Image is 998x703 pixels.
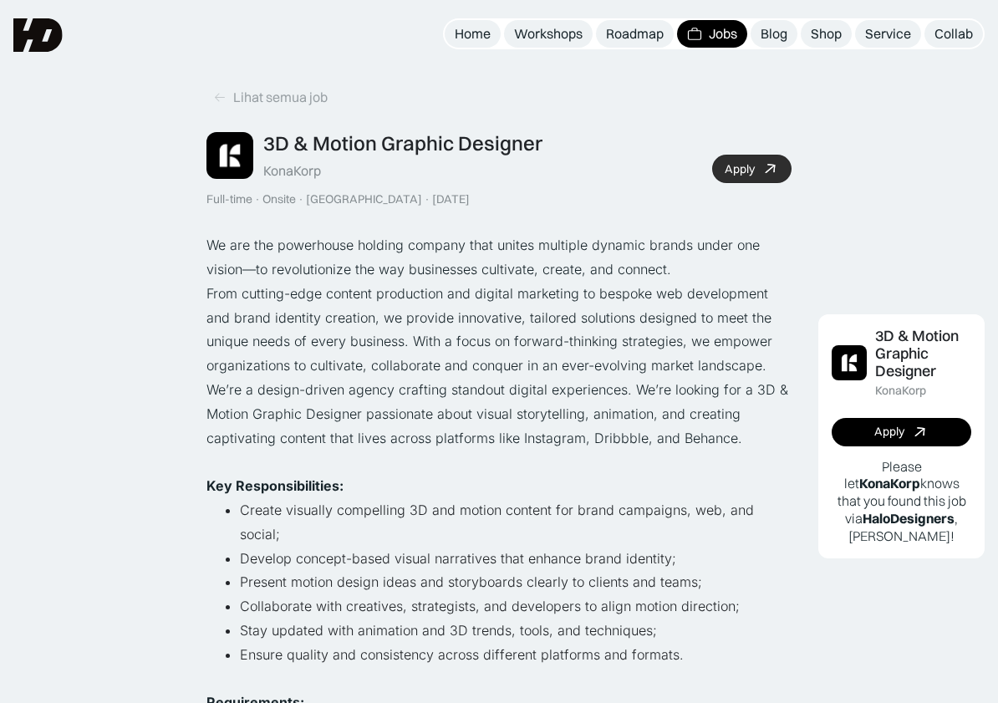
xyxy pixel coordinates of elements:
[240,594,792,619] li: Collaborate with creatives, strategists, and developers to align motion direction;
[855,20,921,48] a: Service
[206,192,252,206] div: Full-time
[934,25,973,43] div: Collab
[206,450,792,474] p: ‍
[514,25,583,43] div: Workshops
[924,20,983,48] a: Collab
[504,20,593,48] a: Workshops
[751,20,797,48] a: Blog
[596,20,674,48] a: Roadmap
[206,282,792,378] p: From cutting-edge content production and digital marketing to bespoke web development and brand i...
[262,192,296,206] div: Onsite
[709,25,737,43] div: Jobs
[206,84,334,111] a: Lihat semua job
[233,89,328,106] div: Lihat semua job
[455,25,491,43] div: Home
[206,378,792,450] p: We’re a design-driven agency crafting standout digital experiences. We’re looking for a 3D & Moti...
[254,192,261,206] div: ·
[206,667,792,691] p: ‍
[712,155,792,183] a: Apply
[875,384,926,398] div: KonaKorp
[206,132,253,179] img: Job Image
[240,643,792,667] li: Ensure quality and consistency across different platforms and formats.
[875,328,971,380] div: 3D & Motion Graphic Designer
[832,418,971,446] a: Apply
[306,192,422,206] div: [GEOGRAPHIC_DATA]
[424,192,430,206] div: ·
[240,570,792,594] li: Present motion design ideas and storyboards clearly to clients and teams;
[432,192,470,206] div: [DATE]
[859,475,920,492] b: KonaKorp
[761,25,787,43] div: Blog
[263,131,542,155] div: 3D & Motion Graphic Designer
[240,619,792,643] li: Stay updated with animation and 3D trends, tools, and techniques;
[811,25,842,43] div: Shop
[832,458,971,545] p: Please let knows that you found this job via , [PERSON_NAME]!
[801,20,852,48] a: Shop
[206,233,792,282] p: We are the powerhouse holding company that unites multiple dynamic brands under one vision—to rev...
[725,162,755,176] div: Apply
[298,192,304,206] div: ·
[832,345,867,380] img: Job Image
[874,425,904,439] div: Apply
[865,25,911,43] div: Service
[863,510,955,527] b: HaloDesigners
[445,20,501,48] a: Home
[677,20,747,48] a: Jobs
[240,547,792,571] li: Develop concept-based visual narratives that enhance brand identity;
[606,25,664,43] div: Roadmap
[206,477,344,494] strong: Key Responsibilities:
[263,162,321,180] div: KonaKorp
[240,498,792,547] li: Create visually compelling 3D and motion content for brand campaigns, web, and social;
